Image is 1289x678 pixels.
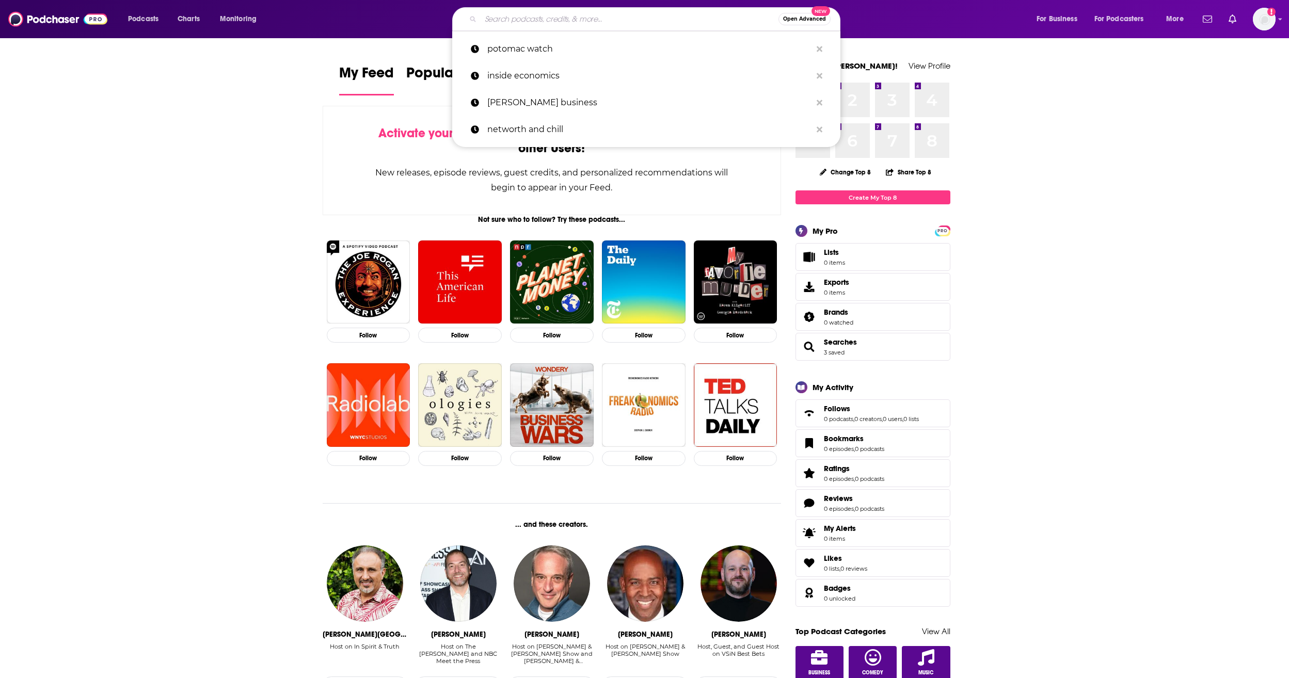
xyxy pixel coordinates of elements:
[824,464,884,473] a: Ratings
[711,630,766,639] div: Wes Reynolds
[323,520,782,529] div: ... and these creators.
[885,162,932,182] button: Share Top 8
[799,466,820,480] a: Ratings
[602,451,686,466] button: Follow
[452,36,840,62] a: potomac watch
[178,12,200,26] span: Charts
[824,248,845,257] span: Lists
[607,545,683,622] img: Marshall Harris
[1088,11,1159,27] button: open menu
[854,445,855,453] span: ,
[416,643,501,665] div: Host on The Chuck ToddCast and NBC Meet the Press
[452,116,840,143] a: networth and chill
[855,505,884,512] a: 0 podcasts
[795,549,950,577] span: Likes
[510,328,594,343] button: Follow
[1253,8,1276,30] span: Logged in as SeanHerpolsheimer
[694,240,777,324] a: My Favorite Murder with Karen Kilgariff and Georgia Hardstark
[799,310,820,324] a: Brands
[510,240,594,324] a: Planet Money
[1253,8,1276,30] img: User Profile
[922,626,950,636] a: View All
[840,565,867,572] a: 0 reviews
[509,643,594,665] div: Host on [PERSON_NAME] & [PERSON_NAME] Show and [PERSON_NAME] & [PERSON_NAME] Show
[431,630,486,639] div: Chuck Todd
[811,6,830,16] span: New
[824,349,845,356] a: 3 saved
[1253,8,1276,30] button: Show profile menu
[487,36,811,62] p: potomac watch
[824,565,839,572] a: 0 lists
[799,280,820,294] span: Exports
[824,415,853,423] a: 0 podcasts
[418,240,502,324] img: This American Life
[824,434,884,443] a: Bookmarks
[514,545,590,622] img: Dan Bernstein
[418,451,502,466] button: Follow
[903,415,919,423] a: 0 lists
[813,382,853,392] div: My Activity
[220,12,257,26] span: Monitoring
[487,89,811,116] p: wharton business
[824,434,864,443] span: Bookmarks
[330,643,400,665] div: Host on In Spirit & Truth
[602,240,686,324] img: The Daily
[824,319,853,326] a: 0 watched
[694,328,777,343] button: Follow
[602,643,688,665] div: Host on Rahimi, Harris & Grote Show
[824,554,842,563] span: Likes
[799,586,820,600] a: Badges
[824,445,854,453] a: 0 episodes
[795,333,950,361] span: Searches
[418,328,502,343] button: Follow
[375,126,729,156] div: by following Podcasts, Creators, Lists, and other Users!
[1094,12,1144,26] span: For Podcasters
[839,565,840,572] span: ,
[799,436,820,450] a: Bookmarks
[902,415,903,423] span: ,
[824,464,850,473] span: Ratings
[524,630,579,639] div: Dan Bernstein
[327,545,403,622] a: J.D. Farag
[795,459,950,487] span: Ratings
[824,308,848,317] span: Brands
[824,524,856,533] span: My Alerts
[323,215,782,224] div: Not sure who to follow? Try these podcasts...
[1199,10,1216,28] a: Show notifications dropdown
[694,363,777,447] img: TED Talks Daily
[824,494,884,503] a: Reviews
[1037,12,1077,26] span: For Business
[795,579,950,607] span: Badges
[339,64,394,95] a: My Feed
[171,11,206,27] a: Charts
[696,643,781,657] div: Host, Guest, and Guest Host on VSiN Best Bets
[824,584,851,593] span: Badges
[327,240,410,324] a: The Joe Rogan Experience
[824,494,853,503] span: Reviews
[1224,10,1240,28] a: Show notifications dropdown
[883,415,902,423] a: 0 users
[824,595,855,602] a: 0 unlocked
[862,670,883,676] span: Comedy
[854,505,855,512] span: ,
[602,328,686,343] button: Follow
[8,9,107,29] a: Podchaser - Follow, Share and Rate Podcasts
[814,166,878,179] button: Change Top 8
[795,61,898,71] a: Welcome [PERSON_NAME]!
[602,363,686,447] a: Freakonomics Radio
[327,363,410,447] img: Radiolab
[418,363,502,447] img: Ologies with Alie Ward
[824,289,849,296] span: 0 items
[855,475,884,482] a: 0 podcasts
[375,165,729,195] div: New releases, episode reviews, guest credits, and personalized recommendations will begin to appe...
[1267,8,1276,16] svg: Add a profile image
[799,406,820,421] a: Follows
[824,584,855,593] a: Badges
[323,630,408,639] div: J.D. Farag
[701,545,777,622] a: Wes Reynolds
[452,62,840,89] a: inside economics
[783,17,826,22] span: Open Advanced
[854,415,882,423] a: 0 creators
